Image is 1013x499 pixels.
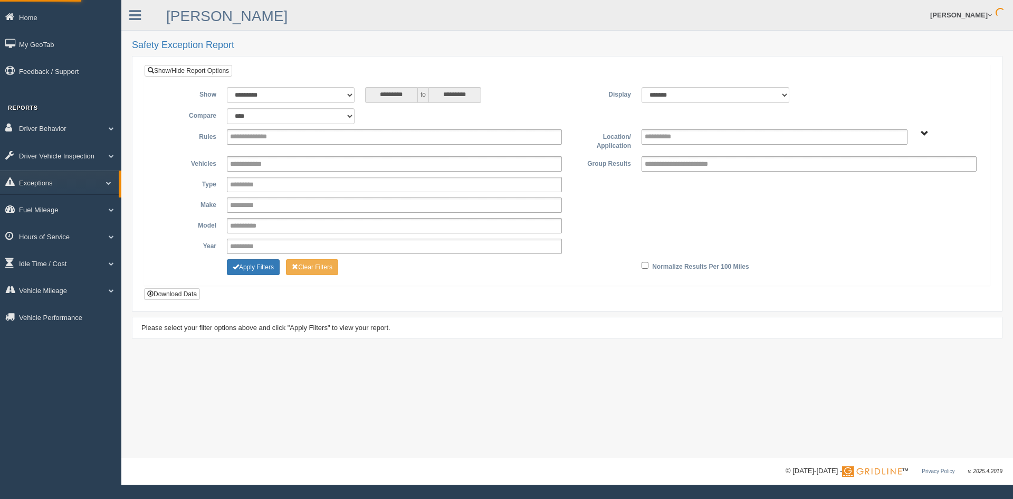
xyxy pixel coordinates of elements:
[286,259,338,275] button: Change Filter Options
[152,239,222,251] label: Year
[145,65,232,77] a: Show/Hide Report Options
[968,468,1002,474] span: v. 2025.4.2019
[227,259,280,275] button: Change Filter Options
[567,156,636,169] label: Group Results
[152,108,222,121] label: Compare
[152,218,222,231] label: Model
[152,87,222,100] label: Show
[141,324,390,332] span: Please select your filter options above and click "Apply Filters" to view your report.
[567,87,636,100] label: Display
[652,259,749,272] label: Normalize Results Per 100 Miles
[152,156,222,169] label: Vehicles
[132,40,1002,51] h2: Safety Exception Report
[786,466,1002,477] div: © [DATE]-[DATE] - ™
[144,288,200,300] button: Download Data
[152,177,222,190] label: Type
[166,8,288,24] a: [PERSON_NAME]
[152,129,222,142] label: Rules
[152,197,222,210] label: Make
[567,129,636,151] label: Location/ Application
[842,466,902,477] img: Gridline
[418,87,428,103] span: to
[922,468,954,474] a: Privacy Policy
